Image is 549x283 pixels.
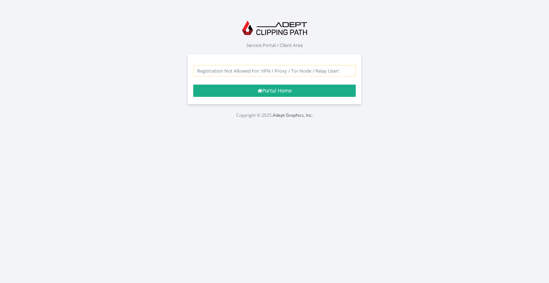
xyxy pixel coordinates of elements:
[236,112,313,118] small: Copyright © 2025,
[193,85,356,97] a: Portal Home
[273,112,313,118] a: Adept Graphics, Inc.
[246,42,303,48] span: Service Portal / Client Area
[193,65,356,77] div: Registration Not Allowed For: VPN / Proxy / Tor Node / Relay User!
[242,21,307,35] img: Adept Graphics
